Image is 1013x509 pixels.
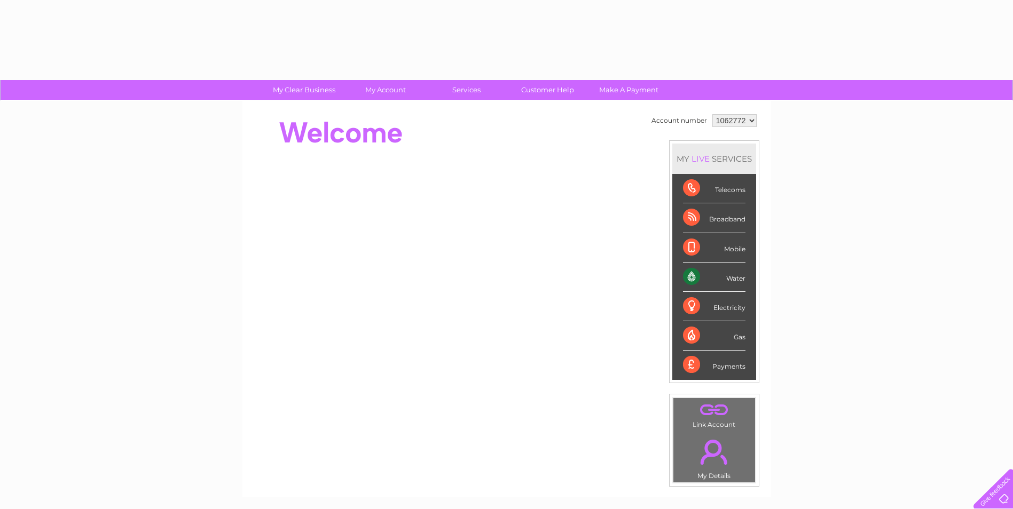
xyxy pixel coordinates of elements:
div: Gas [683,321,745,351]
div: Mobile [683,233,745,263]
div: Water [683,263,745,292]
a: My Account [341,80,429,100]
a: Services [422,80,511,100]
div: MY SERVICES [672,144,756,174]
a: Customer Help [504,80,592,100]
td: Link Account [673,397,756,431]
a: Make A Payment [585,80,673,100]
a: . [676,433,752,471]
div: LIVE [689,154,712,164]
div: Telecoms [683,174,745,203]
a: My Clear Business [260,80,348,100]
div: Electricity [683,292,745,321]
a: . [676,401,752,419]
div: Payments [683,351,745,379]
td: Account number [649,112,710,130]
div: Broadband [683,203,745,233]
td: My Details [673,431,756,483]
